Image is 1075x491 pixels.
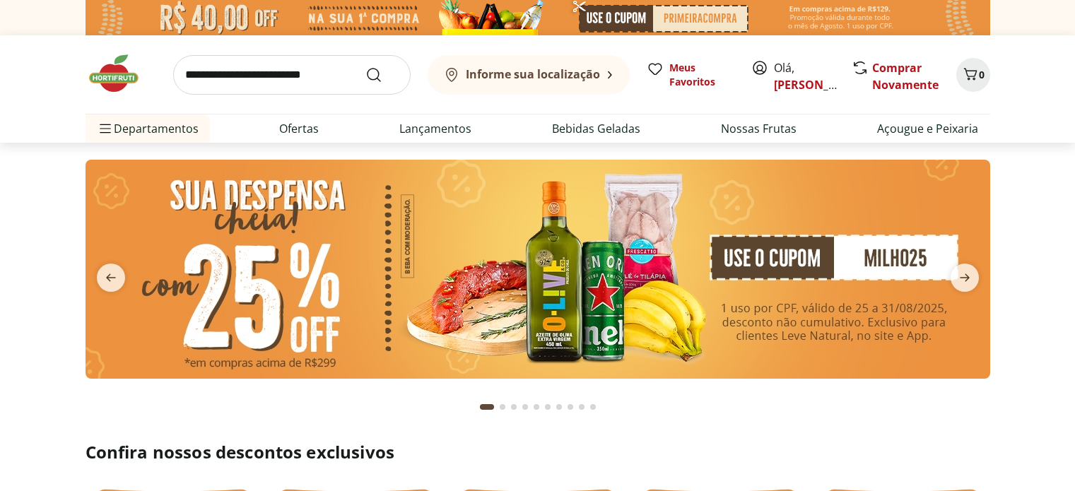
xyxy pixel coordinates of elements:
[508,390,519,424] button: Go to page 3 from fs-carousel
[428,55,630,95] button: Informe sua localização
[86,52,156,95] img: Hortifruti
[872,60,939,93] a: Comprar Novamente
[279,120,319,137] a: Ofertas
[552,120,640,137] a: Bebidas Geladas
[565,390,576,424] button: Go to page 8 from fs-carousel
[466,66,600,82] b: Informe sua localização
[877,120,978,137] a: Açougue e Peixaria
[477,390,497,424] button: Current page from fs-carousel
[979,68,985,81] span: 0
[669,61,734,89] span: Meus Favoritos
[774,59,837,93] span: Olá,
[576,390,587,424] button: Go to page 9 from fs-carousel
[86,441,990,463] h2: Confira nossos descontos exclusivos
[86,264,136,292] button: previous
[774,77,866,93] a: [PERSON_NAME]
[399,120,471,137] a: Lançamentos
[647,61,734,89] a: Meus Favoritos
[956,58,990,92] button: Carrinho
[519,390,531,424] button: Go to page 4 from fs-carousel
[365,66,399,83] button: Submit Search
[721,120,797,137] a: Nossas Frutas
[97,112,114,146] button: Menu
[497,390,508,424] button: Go to page 2 from fs-carousel
[587,390,599,424] button: Go to page 10 from fs-carousel
[939,264,990,292] button: next
[542,390,553,424] button: Go to page 6 from fs-carousel
[531,390,542,424] button: Go to page 5 from fs-carousel
[97,112,199,146] span: Departamentos
[553,390,565,424] button: Go to page 7 from fs-carousel
[173,55,411,95] input: search
[86,160,990,379] img: cupom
